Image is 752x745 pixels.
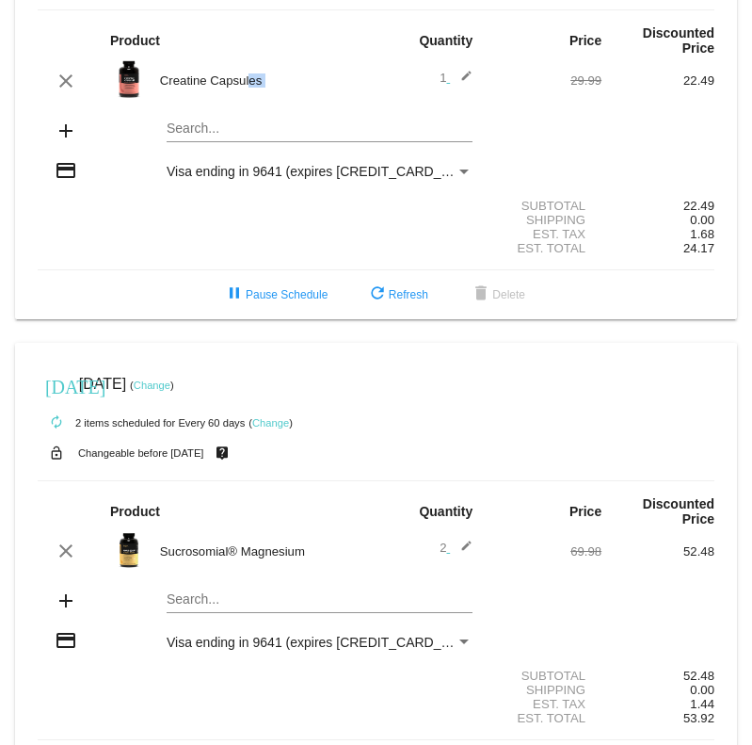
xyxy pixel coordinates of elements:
[569,33,601,48] strong: Price
[55,70,77,92] mat-icon: clear
[643,25,714,56] strong: Discounted Price
[167,164,482,179] span: Visa ending in 9641 (expires [CREDIT_CARD_DATA])
[55,159,77,182] mat-icon: credit_card
[488,711,601,725] div: Est. Total
[440,71,472,85] span: 1
[167,635,482,650] span: Visa ending in 9641 (expires [CREDIT_CARD_DATA])
[45,374,68,397] mat-icon: [DATE]
[488,669,601,683] div: Subtotal
[167,121,472,137] input: Search...
[208,278,343,312] button: Pause Schedule
[351,278,443,312] button: Refresh
[55,540,77,562] mat-icon: clear
[55,629,77,652] mat-icon: credit_card
[488,683,601,697] div: Shipping
[419,33,472,48] strong: Quantity
[569,504,601,519] strong: Price
[601,544,714,559] div: 52.48
[55,120,77,142] mat-icon: add
[450,540,472,562] mat-icon: edit
[419,504,472,519] strong: Quantity
[134,380,170,391] a: Change
[488,227,601,241] div: Est. Tax
[110,531,148,569] img: magnesium-carousel-1.png
[455,278,540,312] button: Delete
[470,288,525,301] span: Delete
[643,496,714,526] strong: Discounted Price
[223,288,328,301] span: Pause Schedule
[690,227,714,241] span: 1.68
[488,544,601,559] div: 69.98
[252,417,289,429] a: Change
[601,669,714,683] div: 52.48
[167,592,472,607] input: Search...
[167,635,472,650] mat-select: Payment Method
[110,504,160,519] strong: Product
[151,73,376,88] div: Creatine Capsules
[45,412,68,434] mat-icon: autorenew
[683,241,714,255] span: 24.17
[78,447,204,459] small: Changeable before [DATE]
[690,683,714,697] span: 0.00
[167,164,472,179] mat-select: Payment Method
[488,213,601,227] div: Shipping
[248,417,293,429] small: ( )
[366,288,428,301] span: Refresh
[690,697,714,711] span: 1.44
[211,441,233,465] mat-icon: live_help
[38,417,245,429] small: 2 items scheduled for Every 60 days
[45,441,68,465] mat-icon: lock_open
[110,60,148,98] img: Image-1-Creatine-Capsules-1000x1000-Transp.png
[130,380,174,391] small: ( )
[683,711,714,725] span: 53.92
[488,241,601,255] div: Est. Total
[488,697,601,711] div: Est. Tax
[601,73,714,88] div: 22.49
[223,283,246,306] mat-icon: pause
[601,199,714,213] div: 22.49
[690,213,714,227] span: 0.00
[366,283,389,306] mat-icon: refresh
[450,70,472,92] mat-icon: edit
[488,199,601,213] div: Subtotal
[110,33,160,48] strong: Product
[440,541,472,555] span: 2
[55,590,77,612] mat-icon: add
[151,544,376,559] div: Sucrosomial® Magnesium
[470,283,492,306] mat-icon: delete
[488,73,601,88] div: 29.99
